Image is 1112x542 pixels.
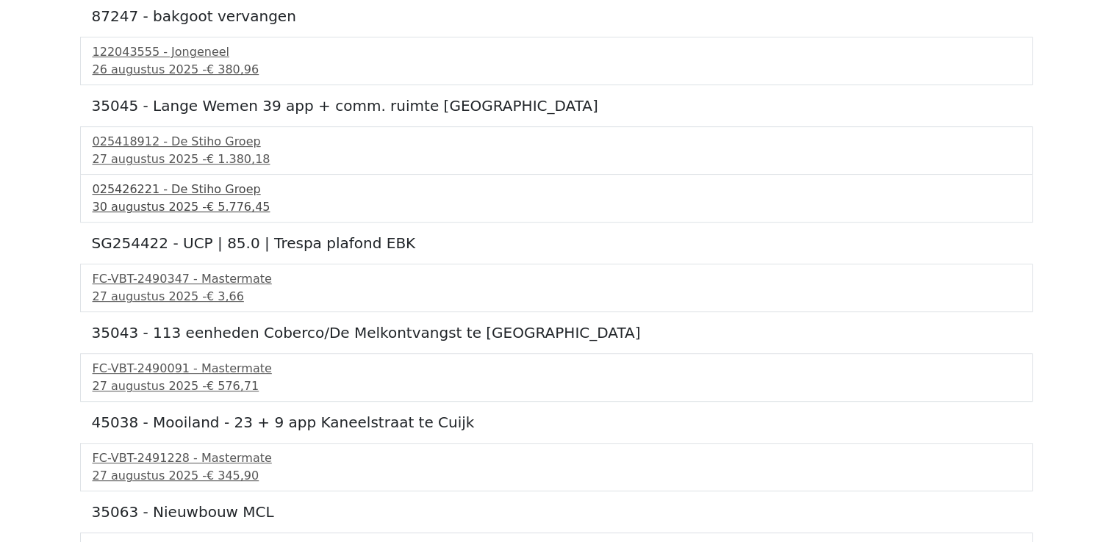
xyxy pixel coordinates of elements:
[93,270,1020,306] a: FC-VBT-2490347 - Mastermate27 augustus 2025 -€ 3,66
[92,413,1021,431] h5: 45038 - Mooiland - 23 + 9 app Kaneelstraat te Cuijk
[93,449,1020,485] a: FC-VBT-2491228 - Mastermate27 augustus 2025 -€ 345,90
[93,449,1020,467] div: FC-VBT-2491228 - Mastermate
[93,151,1020,168] div: 27 augustus 2025 -
[92,234,1021,252] h5: SG254422 - UCP | 85.0 | Trespa plafond EBK
[93,360,1020,395] a: FC-VBT-2490091 - Mastermate27 augustus 2025 -€ 576,71
[207,379,259,393] span: € 576,71
[93,181,1020,198] div: 025426221 - De Stiho Groep
[92,97,1021,115] h5: 35045 - Lange Wemen 39 app + comm. ruimte [GEOGRAPHIC_DATA]
[207,469,259,483] span: € 345,90
[93,133,1020,168] a: 025418912 - De Stiho Groep27 augustus 2025 -€ 1.380,18
[93,181,1020,216] a: 025426221 - De Stiho Groep30 augustus 2025 -€ 5.776,45
[93,43,1020,61] div: 122043555 - Jongeneel
[93,43,1020,79] a: 122043555 - Jongeneel26 augustus 2025 -€ 380,96
[207,152,270,166] span: € 1.380,18
[93,467,1020,485] div: 27 augustus 2025 -
[207,289,244,303] span: € 3,66
[93,360,1020,377] div: FC-VBT-2490091 - Mastermate
[92,7,1021,25] h5: 87247 - bakgoot vervangen
[92,503,1021,521] h5: 35063 - Nieuwbouw MCL
[93,288,1020,306] div: 27 augustus 2025 -
[93,198,1020,216] div: 30 augustus 2025 -
[93,133,1020,151] div: 025418912 - De Stiho Groep
[93,270,1020,288] div: FC-VBT-2490347 - Mastermate
[92,324,1021,342] h5: 35043 - 113 eenheden Coberco/De Melkontvangst te [GEOGRAPHIC_DATA]
[207,200,270,214] span: € 5.776,45
[93,61,1020,79] div: 26 augustus 2025 -
[207,62,259,76] span: € 380,96
[93,377,1020,395] div: 27 augustus 2025 -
